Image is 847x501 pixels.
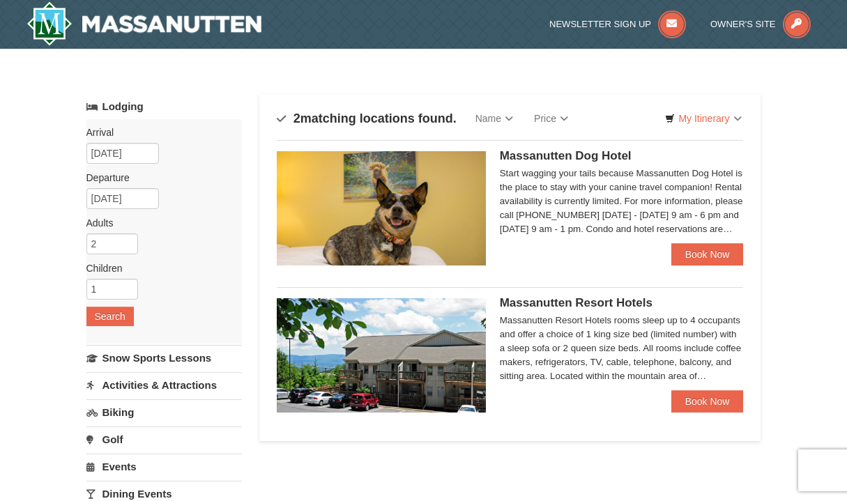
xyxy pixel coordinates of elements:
span: Newsletter Sign Up [549,19,651,29]
a: Golf [86,426,242,452]
span: Massanutten Resort Hotels [500,296,653,309]
a: Newsletter Sign Up [549,19,686,29]
a: Price [524,105,579,132]
label: Departure [86,171,231,185]
a: Activities & Attractions [86,372,242,398]
label: Adults [86,216,231,230]
span: Owner's Site [710,19,776,29]
a: Book Now [671,243,744,265]
label: Arrival [86,125,231,139]
span: Massanutten Dog Hotel [500,149,632,162]
label: Children [86,261,231,275]
div: Start wagging your tails because Massanutten Dog Hotel is the place to stay with your canine trav... [500,167,744,236]
a: My Itinerary [656,108,750,129]
a: Book Now [671,390,744,413]
a: Lodging [86,94,242,119]
a: Snow Sports Lessons [86,345,242,371]
a: Biking [86,399,242,425]
a: Events [86,454,242,479]
img: 19219026-1-e3b4ac8e.jpg [277,298,486,413]
button: Search [86,307,134,326]
img: Massanutten Resort Logo [26,1,262,46]
div: Massanutten Resort Hotels rooms sleep up to 4 occupants and offer a choice of 1 king size bed (li... [500,314,744,383]
img: 27428181-5-81c892a3.jpg [277,151,486,265]
a: Owner's Site [710,19,811,29]
a: Massanutten Resort [26,1,262,46]
a: Name [465,105,524,132]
